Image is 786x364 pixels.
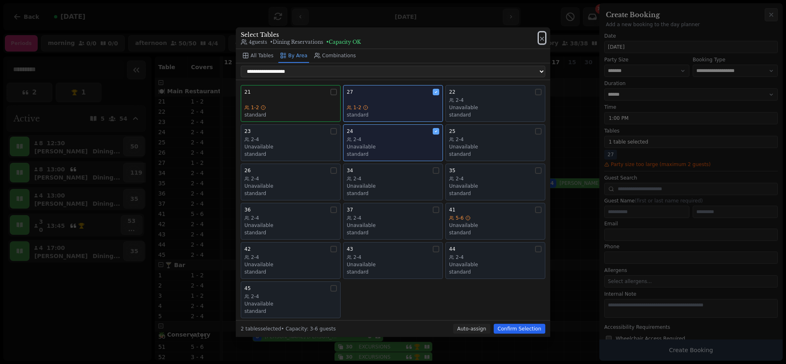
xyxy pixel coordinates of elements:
[241,39,267,45] span: 4 guests
[251,215,259,221] span: 2-4
[449,190,542,197] div: standard
[445,242,545,279] button: 442-4Unavailablestandard
[347,167,353,174] span: 34
[449,269,542,275] div: standard
[244,207,251,213] span: 36
[456,254,464,261] span: 2-4
[343,164,443,200] button: 342-4Unavailablestandard
[445,85,545,122] button: 222-4Unavailablestandard
[244,190,337,197] div: standard
[343,242,443,279] button: 432-4Unavailablestandard
[244,128,251,135] span: 23
[241,85,341,122] button: 211-2standard
[244,222,337,229] div: Unavailable
[353,136,361,143] span: 2-4
[244,285,251,292] span: 45
[353,104,361,111] span: 1-2
[343,124,443,161] button: 242-4Unavailablestandard
[251,175,259,182] span: 2-4
[241,203,341,240] button: 362-4Unavailablestandard
[453,324,490,333] button: Auto-assign
[449,167,455,174] span: 35
[347,128,353,135] span: 24
[449,222,542,229] div: Unavailable
[449,229,542,236] div: standard
[353,215,361,221] span: 2-4
[353,254,361,261] span: 2-4
[244,167,251,174] span: 26
[347,112,439,118] div: standard
[347,261,439,268] div: Unavailable
[244,261,337,268] div: Unavailable
[270,39,323,45] span: • Dining Reservations
[449,112,542,118] div: standard
[347,151,439,157] div: standard
[251,136,259,143] span: 2-4
[449,128,455,135] span: 25
[312,49,358,63] button: Combinations
[241,242,341,279] button: 422-4Unavailablestandard
[241,281,341,318] button: 452-4Unavailablestandard
[449,151,542,157] div: standard
[353,175,361,182] span: 2-4
[244,183,337,189] div: Unavailable
[278,49,309,63] button: By Area
[244,144,337,150] div: Unavailable
[347,246,353,252] span: 43
[456,175,464,182] span: 2-4
[241,31,361,39] h3: Select Tables
[449,89,455,95] span: 22
[347,207,353,213] span: 37
[449,261,542,268] div: Unavailable
[449,207,455,213] span: 41
[347,269,439,275] div: standard
[456,97,464,103] span: 2-4
[347,183,439,189] div: Unavailable
[449,144,542,150] div: Unavailable
[456,215,464,221] span: 5-6
[244,269,337,275] div: standard
[343,203,443,240] button: 372-4Unavailablestandard
[347,229,439,236] div: standard
[347,222,439,229] div: Unavailable
[456,136,464,143] span: 2-4
[241,164,341,200] button: 262-4Unavailablestandard
[244,246,251,252] span: 42
[347,89,353,95] span: 27
[241,49,275,63] button: All Tables
[445,124,545,161] button: 252-4Unavailablestandard
[445,203,545,240] button: 415-6Unavailablestandard
[244,229,337,236] div: standard
[445,164,545,200] button: 352-4Unavailablestandard
[494,324,545,333] button: Confirm Selection
[244,151,337,157] div: standard
[449,246,455,252] span: 44
[241,326,336,331] span: 2 tables selected • Capacity: 3-6 guests
[244,308,337,315] div: standard
[244,301,337,307] div: Unavailable
[326,39,361,45] span: • Capacity OK
[347,190,439,197] div: standard
[251,293,259,300] span: 2-4
[251,254,259,261] span: 2-4
[244,89,251,95] span: 21
[251,104,259,111] span: 1-2
[449,183,542,189] div: Unavailable
[343,85,443,122] button: 271-2standard
[241,124,341,161] button: 232-4Unavailablestandard
[347,144,439,150] div: Unavailable
[244,112,337,118] div: standard
[449,104,542,111] div: Unavailable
